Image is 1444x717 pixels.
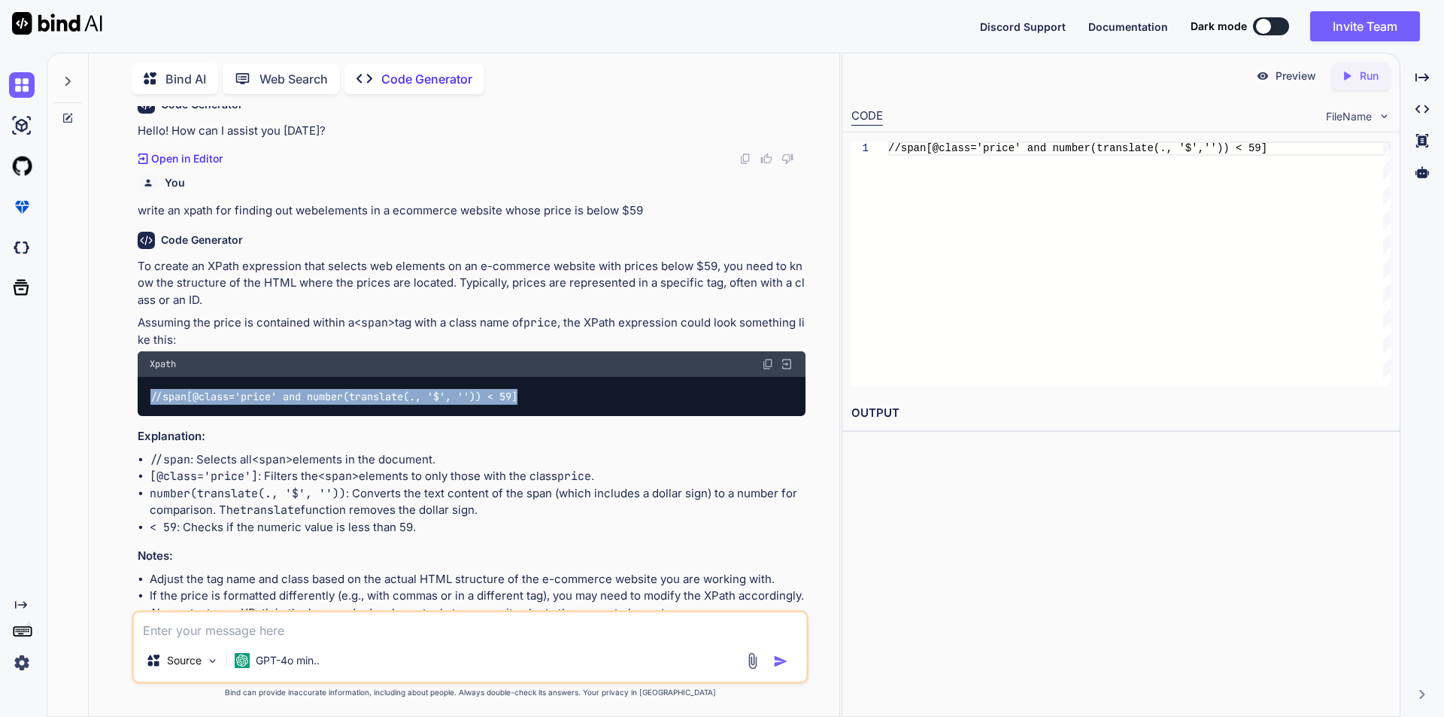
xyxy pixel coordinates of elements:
[9,194,35,220] img: premium
[138,258,805,309] p: To create an XPath expression that selects web elements on an e-commerce website with prices belo...
[240,503,301,518] code: translate
[9,235,35,260] img: darkCloudIdeIcon
[381,70,472,88] p: Code Generator
[9,113,35,138] img: ai-studio
[1310,11,1420,41] button: Invite Team
[739,153,751,165] img: copy
[150,468,805,485] li: : Filters the elements to only those with the class .
[138,314,805,348] p: Assuming the price is contained within a tag with a class name of , the XPath expression could lo...
[150,452,190,467] code: //span
[1256,69,1270,83] img: preview
[150,389,519,405] code: //span[@class='price' and number(translate(., '$', '')) < 59]
[781,153,793,165] img: dislike
[150,520,177,535] code: < 59
[252,452,293,467] code: <span>
[256,653,320,668] p: GPT-4o min..
[1088,20,1168,33] span: Documentation
[1360,68,1379,84] p: Run
[1191,19,1247,34] span: Dark mode
[1378,110,1391,123] img: chevron down
[138,202,805,220] p: write an xpath for finding out webelements in a ecommerce website whose price is below $59
[318,469,359,484] code: <span>
[161,232,243,248] h6: Code Generator
[150,519,805,536] li: : Checks if the numeric value is less than 59.
[150,451,805,469] li: : Selects all elements in the document.
[132,687,808,698] p: Bind can provide inaccurate information, including about people. Always double-check its answers....
[773,654,788,669] img: icon
[888,142,1204,154] span: //span[@class='price' and number(translate(., '$',
[235,653,250,668] img: GPT-4o mini
[523,315,557,330] code: price
[744,652,761,670] img: attachment
[151,151,223,166] p: Open in Editor
[165,70,206,88] p: Bind AI
[557,469,591,484] code: price
[138,428,805,445] h3: Explanation:
[138,123,805,140] p: Hello! How can I assist you [DATE]?
[165,175,185,190] h6: You
[842,396,1400,431] h2: OUTPUT
[980,19,1066,35] button: Discord Support
[980,20,1066,33] span: Discord Support
[760,153,772,165] img: like
[150,358,176,370] span: Xpath
[150,485,805,519] li: : Converts the text content of the span (which includes a dollar sign) to a number for comparison...
[138,548,805,565] h3: Notes:
[150,469,258,484] code: [@class='price']
[851,141,869,156] div: 1
[206,655,219,667] img: Pick Models
[9,650,35,676] img: settings
[851,108,883,126] div: CODE
[9,153,35,179] img: githubLight
[780,357,793,371] img: Open in Browser
[150,486,346,501] code: number(translate(., '$', ''))
[1088,19,1168,35] button: Documentation
[1204,142,1267,154] span: '')) < 59]
[354,315,395,330] code: <span>
[167,653,202,668] p: Source
[150,571,805,588] li: Adjust the tag name and class based on the actual HTML structure of the e-commerce website you ar...
[9,72,35,98] img: chat
[150,605,805,622] li: Always test your XPath in the browser's developer tools to ensure it selects the correct elements.
[259,70,328,88] p: Web Search
[1276,68,1316,84] p: Preview
[762,358,774,370] img: copy
[150,588,805,605] li: If the price is formatted differently (e.g., with commas or in a different tag), you may need to ...
[12,12,102,35] img: Bind AI
[1326,109,1372,124] span: FileName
